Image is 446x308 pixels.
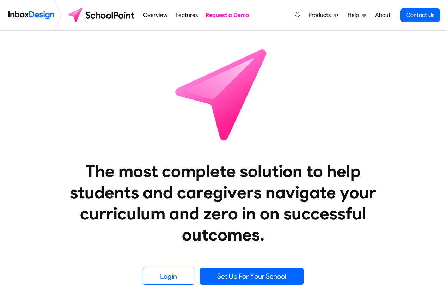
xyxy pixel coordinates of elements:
[200,268,304,285] a: Set Up For Your School
[308,11,334,19] span: Products
[160,31,287,158] img: icon_schoolpoint.svg
[143,268,194,285] a: Login
[345,8,369,22] a: Help
[56,161,391,245] heading: The most complete solution to help students and caregivers navigate your curriculum and zero in o...
[306,8,341,22] a: Products
[204,8,251,22] a: Request a Demo
[141,8,170,22] a: Overview
[65,7,139,24] img: schoolpoint logo
[400,8,440,22] a: Contact Us
[348,11,362,19] span: Help
[173,8,200,22] a: Features
[373,8,392,22] a: About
